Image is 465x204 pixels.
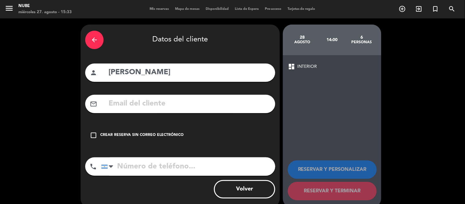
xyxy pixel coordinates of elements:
[399,5,406,13] i: add_circle_outline
[288,182,377,200] button: RESERVAR Y TERMINAR
[288,35,317,40] div: 28
[5,4,14,15] button: menu
[448,5,456,13] i: search
[284,7,318,11] span: Tarjetas de regalo
[5,4,14,13] i: menu
[101,157,275,176] input: Número de teléfono...
[90,100,97,108] i: mail_outline
[288,40,317,45] div: agosto
[297,63,317,70] span: INTERIOR
[232,7,262,11] span: Lista de Espera
[172,7,203,11] span: Mapa de mesas
[317,29,347,51] div: 14:00
[18,9,72,15] div: miércoles 27. agosto - 15:33
[288,160,377,179] button: RESERVAR Y PERSONALIZAR
[415,5,423,13] i: exit_to_app
[108,66,271,79] input: Nombre del cliente
[100,132,184,138] div: Crear reserva sin correo electrónico
[90,132,97,139] i: check_box_outline_blank
[288,63,295,70] span: dashboard
[147,7,172,11] span: Mis reservas
[90,69,97,76] i: person
[91,36,98,44] i: arrow_back
[18,3,72,9] div: Nube
[214,180,275,198] button: Volver
[347,40,377,45] div: personas
[203,7,232,11] span: Disponibilidad
[108,98,271,110] input: Email del cliente
[85,29,275,51] div: Datos del cliente
[101,158,116,175] div: Argentina: +54
[90,163,97,170] i: phone
[262,7,284,11] span: Pre-acceso
[432,5,439,13] i: turned_in_not
[347,35,377,40] div: 6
